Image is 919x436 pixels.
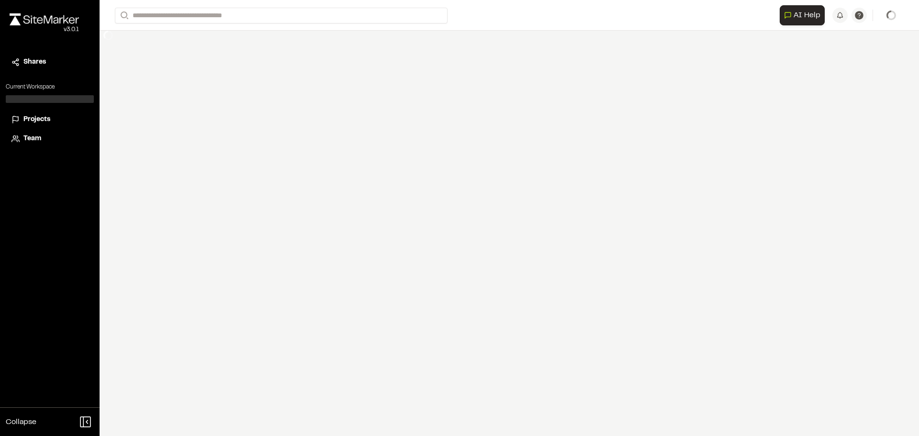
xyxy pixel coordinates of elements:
[11,57,88,67] a: Shares
[6,83,94,91] p: Current Workspace
[10,25,79,34] div: Oh geez...please don't...
[780,5,825,25] button: Open AI Assistant
[10,13,79,25] img: rebrand.png
[23,134,41,144] span: Team
[6,416,36,428] span: Collapse
[23,57,46,67] span: Shares
[23,114,50,125] span: Projects
[794,10,820,21] span: AI Help
[11,134,88,144] a: Team
[115,8,132,23] button: Search
[780,5,829,25] div: Open AI Assistant
[11,114,88,125] a: Projects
